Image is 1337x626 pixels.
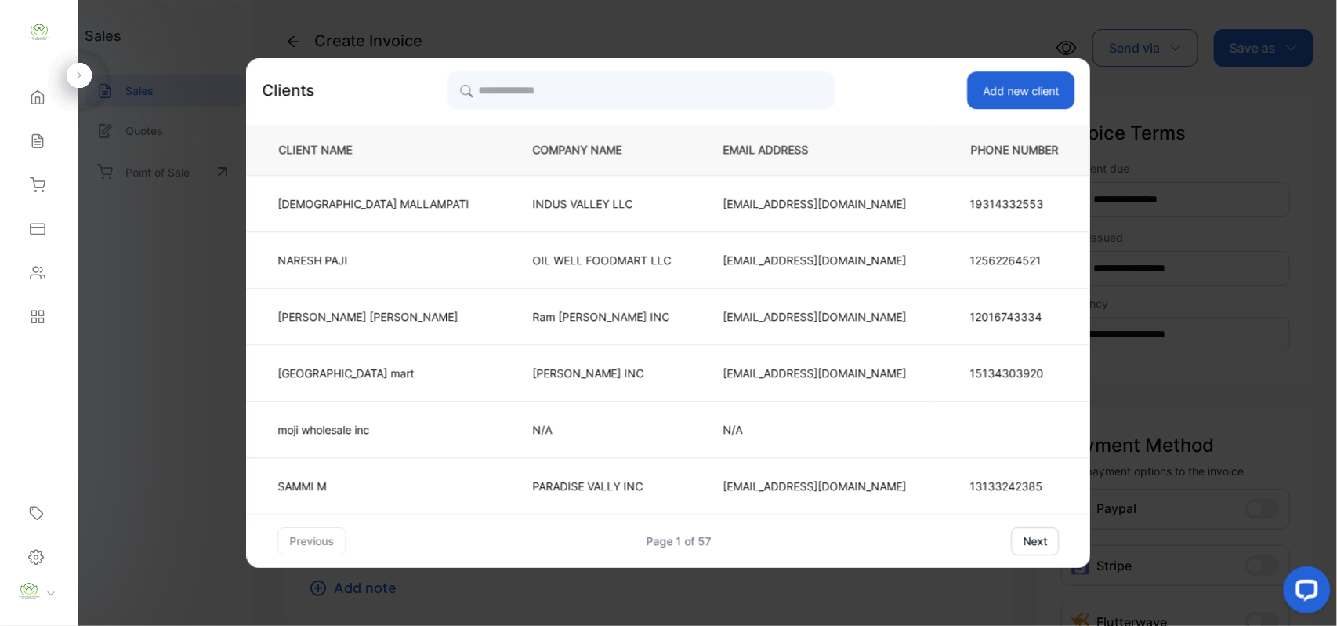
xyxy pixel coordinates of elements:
[1012,527,1060,555] button: next
[533,308,672,325] p: Ram [PERSON_NAME] INC
[533,478,672,494] p: PARADISE VALLY INC
[278,478,469,494] p: SAMMI M
[647,533,712,549] div: Page 1 of 57
[723,365,907,381] p: [EMAIL_ADDRESS][DOMAIN_NAME]
[263,78,315,102] p: Clients
[970,308,1060,325] p: 12016743334
[970,252,1060,268] p: 12562264521
[970,195,1060,212] p: 19314332553
[958,142,1065,158] p: PHONE NUMBER
[968,71,1075,109] button: Add new client
[27,20,51,44] img: logo
[1271,560,1337,626] iframe: LiveChat chat widget
[533,252,672,268] p: OIL WELL FOODMART LLC
[723,142,907,158] p: EMAIL ADDRESS
[278,308,469,325] p: [PERSON_NAME] [PERSON_NAME]
[533,195,672,212] p: INDUS VALLEY LLC
[970,365,1060,381] p: 15134303920
[533,421,672,438] p: N/A
[278,365,469,381] p: [GEOGRAPHIC_DATA] mart
[723,252,907,268] p: [EMAIL_ADDRESS][DOMAIN_NAME]
[970,478,1060,494] p: 13133242385
[273,142,481,158] p: CLIENT NAME
[17,580,41,603] img: profile
[723,421,907,438] p: N/A
[723,308,907,325] p: [EMAIL_ADDRESS][DOMAIN_NAME]
[278,195,469,212] p: [DEMOGRAPHIC_DATA] MALLAMPATI
[723,478,907,494] p: [EMAIL_ADDRESS][DOMAIN_NAME]
[278,252,469,268] p: NARESH PAJI
[278,527,346,555] button: previous
[278,421,469,438] p: moji wholesale inc
[723,195,907,212] p: [EMAIL_ADDRESS][DOMAIN_NAME]
[533,142,672,158] p: COMPANY NAME
[533,365,672,381] p: [PERSON_NAME] INC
